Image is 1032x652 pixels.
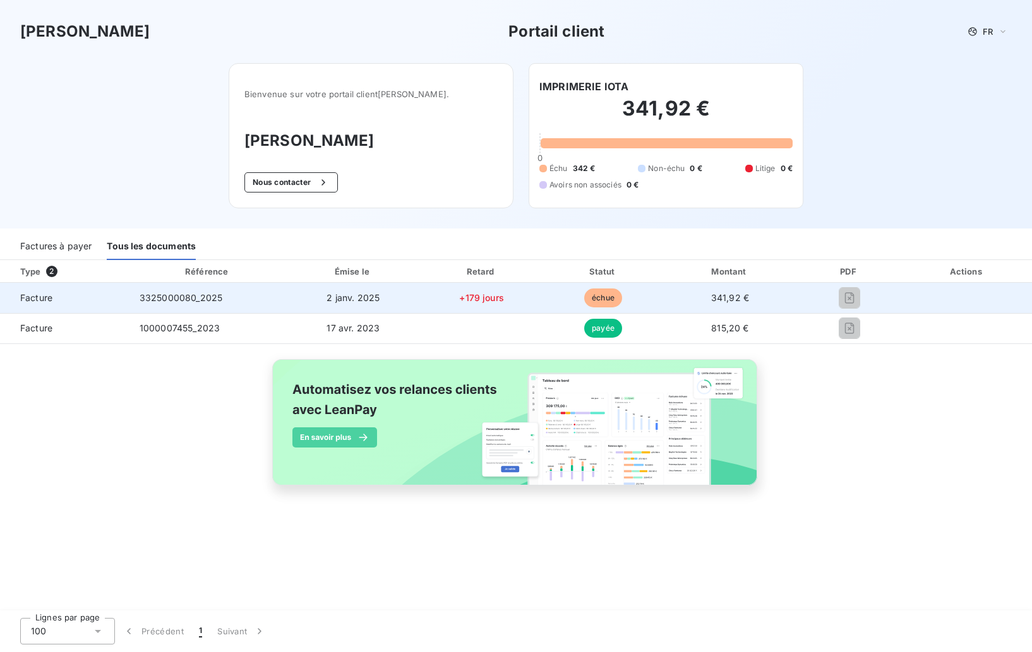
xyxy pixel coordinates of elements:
[584,288,622,307] span: échue
[327,323,380,333] span: 17 avr. 2023
[508,20,604,43] h3: Portail client
[107,234,196,260] div: Tous les documents
[584,319,622,338] span: payée
[210,618,273,644] button: Suivant
[46,266,57,277] span: 2
[20,234,92,260] div: Factures à payer
[627,179,639,191] span: 0 €
[20,20,150,43] h3: [PERSON_NAME]
[185,266,228,276] div: Référence
[140,323,220,333] span: 1000007455_2023
[983,27,993,37] span: FR
[261,352,771,507] img: banner
[10,292,119,304] span: Facture
[13,265,127,278] div: Type
[904,265,1029,278] div: Actions
[539,79,628,94] h6: IMPRIMERIE IOTA
[289,265,417,278] div: Émise le
[549,179,621,191] span: Avoirs non associés
[244,89,498,99] span: Bienvenue sur votre portail client [PERSON_NAME] .
[781,163,793,174] span: 0 €
[711,323,748,333] span: 815,20 €
[327,292,380,303] span: 2 janv. 2025
[800,265,900,278] div: PDF
[537,153,543,163] span: 0
[666,265,795,278] div: Montant
[459,292,504,303] span: +179 jours
[115,618,191,644] button: Précédent
[244,129,498,152] h3: [PERSON_NAME]
[199,625,202,637] span: 1
[191,618,210,644] button: 1
[140,292,222,303] span: 3325000080_2025
[423,265,541,278] div: Retard
[244,172,338,193] button: Nous contacter
[648,163,685,174] span: Non-échu
[711,292,749,303] span: 341,92 €
[539,96,793,134] h2: 341,92 €
[690,163,702,174] span: 0 €
[10,322,119,335] span: Facture
[755,163,776,174] span: Litige
[546,265,661,278] div: Statut
[31,625,46,637] span: 100
[573,163,596,174] span: 342 €
[549,163,568,174] span: Échu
